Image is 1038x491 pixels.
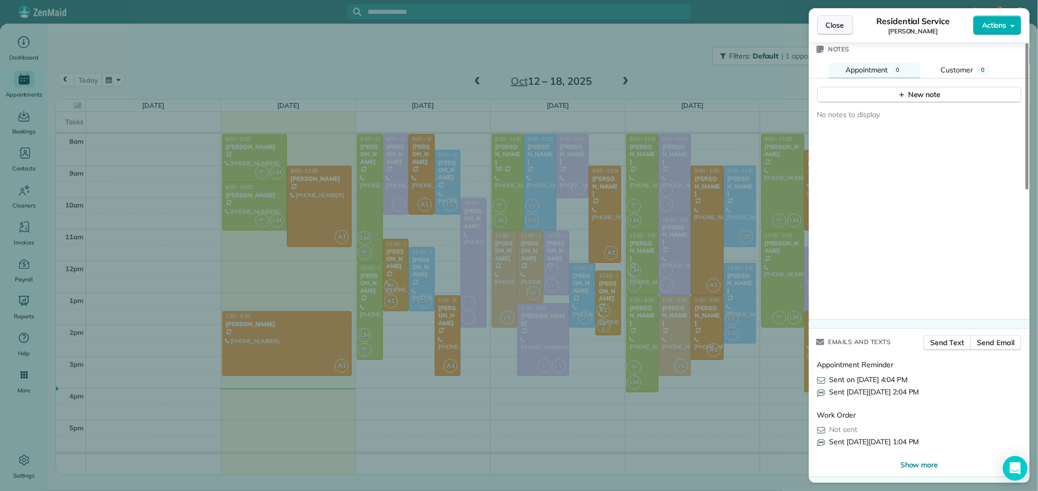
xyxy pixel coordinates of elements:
[830,374,908,385] span: Sent on [DATE] 4:04 PM
[931,337,965,348] span: Send Text
[817,410,856,420] span: Work Order
[829,337,891,347] span: Emails and texts
[982,66,985,73] span: 0
[845,65,888,74] span: Appointment
[971,335,1022,350] button: Send Email
[898,89,941,100] div: New note
[896,66,900,73] span: 0
[888,27,938,35] span: [PERSON_NAME]
[817,360,893,369] span: Appointment Reminder
[817,15,853,35] button: Close
[830,424,858,435] span: Not sent
[817,110,880,119] span: No notes to display
[977,337,1015,348] span: Send Email
[1003,456,1028,481] div: Open Intercom Messenger
[830,437,919,447] span: Sent [DATE][DATE] 1:04 PM
[924,335,972,350] button: Send Text
[830,387,919,397] span: Sent [DATE][DATE] 2:04 PM
[817,87,1022,103] button: New note
[826,20,844,30] span: Close
[876,15,950,27] span: Residential Service
[982,20,1007,30] span: Actions
[900,460,938,470] button: Show more
[941,65,973,74] span: Customer
[829,44,850,54] span: Notes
